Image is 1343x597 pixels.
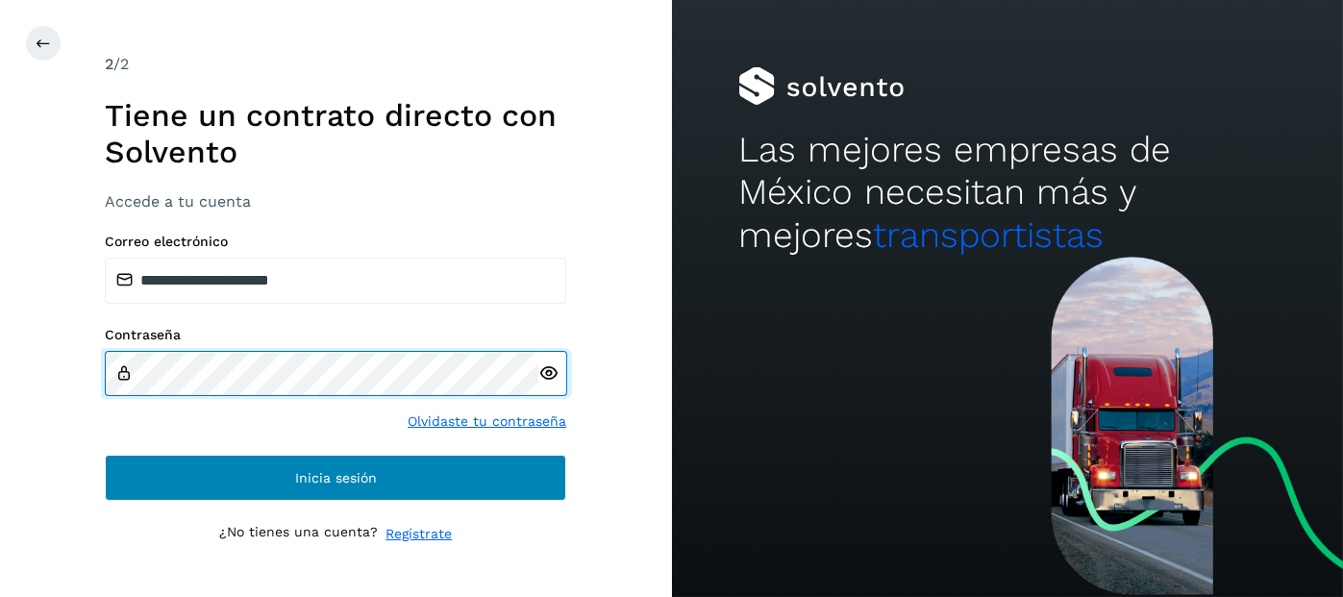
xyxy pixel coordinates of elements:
span: 2 [105,55,113,73]
button: Inicia sesión [105,455,566,501]
span: Inicia sesión [295,471,377,485]
a: Regístrate [385,524,452,544]
span: transportistas [873,214,1104,256]
div: /2 [105,53,566,76]
label: Contraseña [105,327,566,343]
h3: Accede a tu cuenta [105,192,566,211]
a: Olvidaste tu contraseña [408,411,566,432]
label: Correo electrónico [105,234,566,250]
h1: Tiene un contrato directo con Solvento [105,97,566,171]
h2: Las mejores empresas de México necesitan más y mejores [738,129,1276,257]
p: ¿No tienes una cuenta? [219,524,378,544]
